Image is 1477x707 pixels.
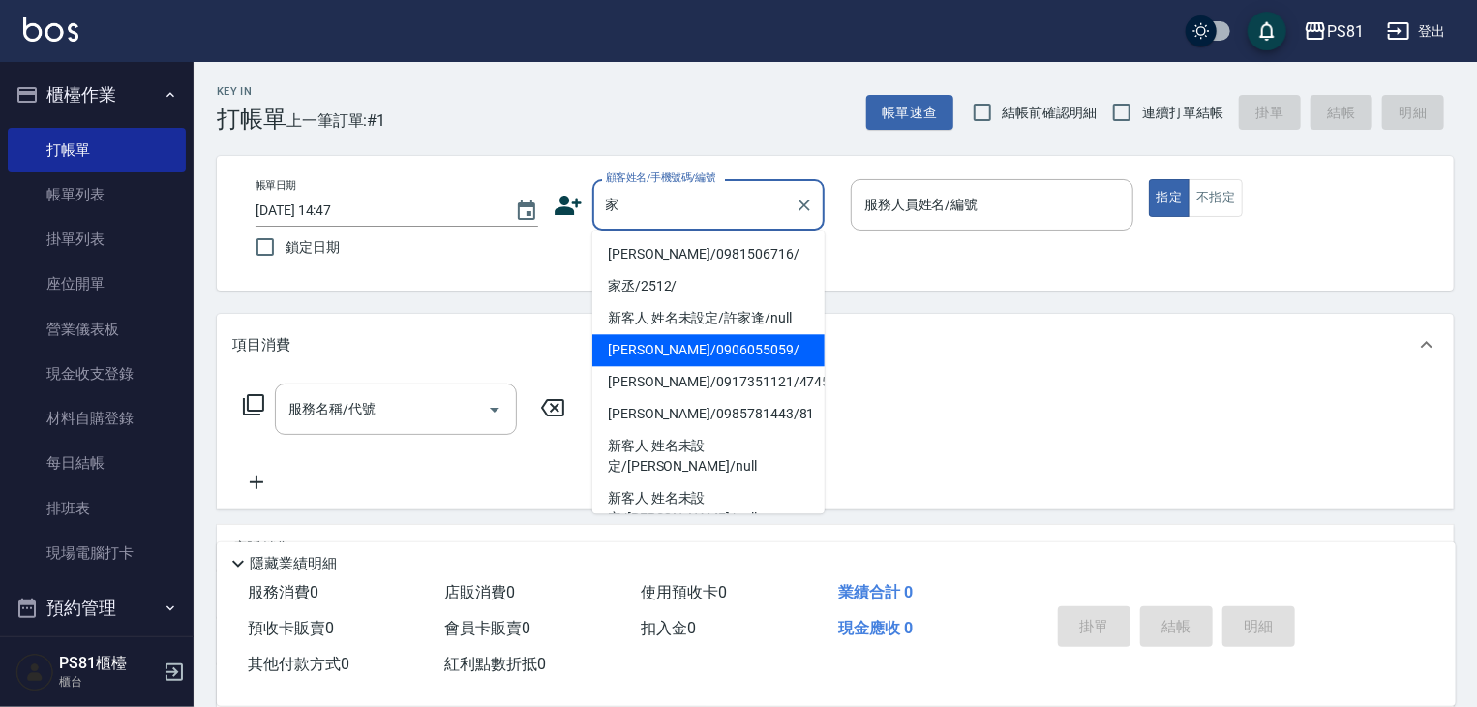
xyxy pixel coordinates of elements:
[503,188,550,234] button: Choose date, selected date is 2025-09-20
[8,441,186,485] a: 每日結帳
[217,525,1454,571] div: 店販銷售
[642,619,697,637] span: 扣入金 0
[8,70,186,120] button: 櫃檯作業
[791,192,818,219] button: Clear
[248,619,334,637] span: 預收卡販賣 0
[592,270,825,302] li: 家丞/2512/
[1003,103,1098,123] span: 結帳前確認明細
[592,430,825,482] li: 新客人 姓名未設定/[PERSON_NAME]/null
[23,17,78,42] img: Logo
[642,583,728,601] span: 使用預收卡 0
[8,352,186,396] a: 現金收支登錄
[8,128,186,172] a: 打帳單
[1189,179,1243,217] button: 不指定
[286,108,386,133] span: 上一筆訂單:#1
[838,583,913,601] span: 業績合計 0
[866,95,953,131] button: 帳單速查
[8,486,186,531] a: 排班表
[444,655,546,673] span: 紅利點數折抵 0
[59,654,158,673] h5: PS81櫃檯
[1142,103,1223,123] span: 連續打單結帳
[8,633,186,684] button: 報表及分析
[250,554,337,574] p: 隱藏業績明細
[1296,12,1371,51] button: PS81
[838,619,913,637] span: 現金應收 0
[592,398,825,430] li: [PERSON_NAME]/0985781443/81
[1149,179,1191,217] button: 指定
[256,195,496,227] input: YYYY/MM/DD hh:mm
[592,302,825,334] li: 新客人 姓名未設定/許家逢/null
[8,583,186,633] button: 預約管理
[592,334,825,366] li: [PERSON_NAME]/0906055059/
[217,106,286,133] h3: 打帳單
[232,538,290,559] p: 店販銷售
[286,237,340,258] span: 鎖定日期
[592,238,825,270] li: [PERSON_NAME]/0981506716/
[1248,12,1286,50] button: save
[217,314,1454,376] div: 項目消費
[15,653,54,692] img: Person
[8,307,186,352] a: 營業儀表板
[444,583,515,601] span: 店販消費 0
[592,482,825,535] li: 新客人 姓名未設定/[PERSON_NAME]/null
[59,673,158,691] p: 櫃台
[8,531,186,575] a: 現場電腦打卡
[8,172,186,217] a: 帳單列表
[8,261,186,306] a: 座位開單
[256,178,296,193] label: 帳單日期
[592,366,825,398] li: [PERSON_NAME]/0917351121/4745
[444,619,530,637] span: 會員卡販賣 0
[1327,19,1364,44] div: PS81
[8,396,186,441] a: 材料自購登錄
[248,583,318,601] span: 服務消費 0
[248,655,349,673] span: 其他付款方式 0
[606,170,716,185] label: 顧客姓名/手機號碼/編號
[1379,14,1454,49] button: 登出
[8,217,186,261] a: 掛單列表
[232,335,290,355] p: 項目消費
[479,394,510,425] button: Open
[217,85,286,98] h2: Key In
